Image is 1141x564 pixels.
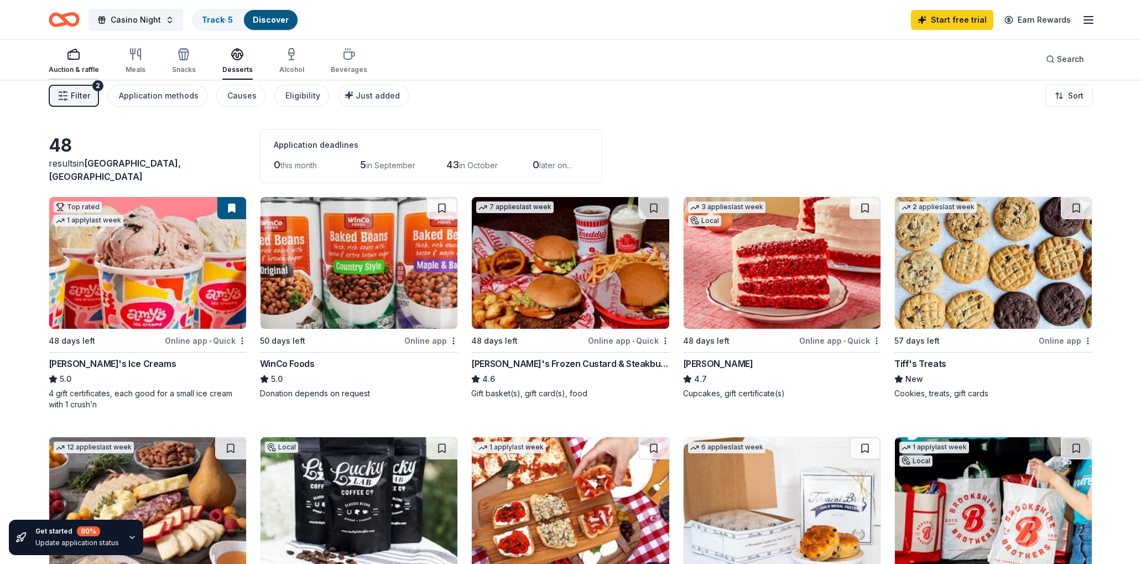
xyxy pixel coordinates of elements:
span: [GEOGRAPHIC_DATA], [GEOGRAPHIC_DATA] [49,158,181,182]
button: Track· 5Discover [192,9,299,31]
button: Causes [216,85,265,107]
div: [PERSON_NAME] [683,357,753,370]
div: 48 days left [49,334,95,348]
a: Start free trial [911,10,993,30]
a: Image for Susie Cakes3 applieslast weekLocal48 days leftOnline app•Quick[PERSON_NAME]4.7Cupcakes,... [683,196,881,399]
span: 4.7 [694,372,707,386]
span: this month [280,161,317,170]
img: Image for Tiff's Treats [895,197,1092,329]
button: Snacks [172,43,196,80]
div: Online app [404,334,458,348]
div: 1 apply last week [476,442,546,453]
span: 5.0 [60,372,71,386]
span: Casino Night [111,13,161,27]
img: Image for Amy's Ice Creams [49,197,246,329]
div: Auction & raffle [49,65,99,74]
div: 4 gift certificates, each good for a small ice cream with 1 crush’n [49,388,247,410]
div: Online app Quick [165,334,247,348]
span: in September [366,161,415,170]
div: 48 days left [471,334,518,348]
a: Discover [253,15,289,24]
button: Casino Night [88,9,183,31]
div: 48 [49,134,247,157]
a: Earn Rewards [998,10,1077,30]
div: Online app [1039,334,1092,348]
div: 57 days left [894,334,940,348]
button: Beverages [331,43,367,80]
div: Donation depends on request [260,388,458,399]
div: Alcohol [279,65,304,74]
div: 1 apply last week [54,215,123,226]
div: Local [899,456,932,467]
button: Application methods [108,85,207,107]
div: [PERSON_NAME]'s Frozen Custard & Steakburgers [471,357,669,370]
span: in [49,158,181,182]
div: Get started [35,526,119,536]
a: Home [49,7,80,33]
span: 4.6 [482,372,495,386]
div: Eligibility [285,89,320,102]
button: Meals [126,43,145,80]
div: Online app Quick [799,334,881,348]
div: Meals [126,65,145,74]
div: 2 applies last week [899,201,977,213]
button: Alcohol [279,43,304,80]
span: 43 [446,159,459,170]
div: 2 [92,80,103,91]
button: Just added [338,85,409,107]
span: 5 [360,159,366,170]
span: 0 [274,159,280,170]
div: Snacks [172,65,196,74]
div: WinCo Foods [260,357,315,370]
div: 50 days left [260,334,305,348]
a: Image for Amy's Ice CreamsTop rated1 applylast week48 days leftOnline app•Quick[PERSON_NAME]'s Ic... [49,196,247,410]
div: 12 applies last week [54,442,134,453]
button: Sort [1045,85,1093,107]
span: Search [1057,53,1084,66]
span: Just added [356,91,400,100]
span: • [843,337,846,345]
a: Image for WinCo Foods50 days leftOnline appWinCo Foods5.0Donation depends on request [260,196,458,399]
a: Image for Freddy's Frozen Custard & Steakburgers7 applieslast week48 days leftOnline app•Quick[PE... [471,196,669,399]
button: Search [1037,48,1093,70]
a: Image for Tiff's Treats2 applieslast week57 days leftOnline appTiff's TreatsNewCookies, treats, g... [894,196,1092,399]
div: Application methods [119,89,199,102]
div: Local [265,442,298,453]
div: 7 applies last week [476,201,554,213]
span: • [632,337,634,345]
div: Update application status [35,539,119,547]
div: results [49,157,247,183]
div: Cookies, treats, gift cards [894,388,1092,399]
span: New [905,372,923,386]
img: Image for Susie Cakes [684,197,881,329]
div: Desserts [222,65,253,74]
div: Causes [227,89,257,102]
div: Cupcakes, gift certificate(s) [683,388,881,399]
span: • [209,337,211,345]
div: Application deadlines [274,138,588,152]
div: Beverages [331,65,367,74]
a: Track· 5 [202,15,233,24]
img: Image for WinCo Foods [260,197,457,329]
div: 6 applies last week [688,442,765,453]
button: Desserts [222,43,253,80]
img: Image for Freddy's Frozen Custard & Steakburgers [472,197,669,329]
div: [PERSON_NAME]'s Ice Creams [49,357,176,370]
span: later on... [539,161,572,170]
div: 80 % [77,526,100,536]
span: Sort [1068,89,1083,102]
button: Filter2 [49,85,99,107]
button: Eligibility [274,85,329,107]
span: 5.0 [271,372,283,386]
div: 1 apply last week [899,442,969,453]
div: 48 days left [683,334,730,348]
div: Gift basket(s), gift card(s), food [471,388,669,399]
div: Tiff's Treats [894,357,946,370]
span: in October [459,161,498,170]
button: Auction & raffle [49,43,99,80]
span: 0 [533,159,539,170]
span: Filter [71,89,90,102]
div: Local [688,215,721,226]
div: Top rated [54,201,102,213]
div: 3 applies last week [688,201,765,213]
